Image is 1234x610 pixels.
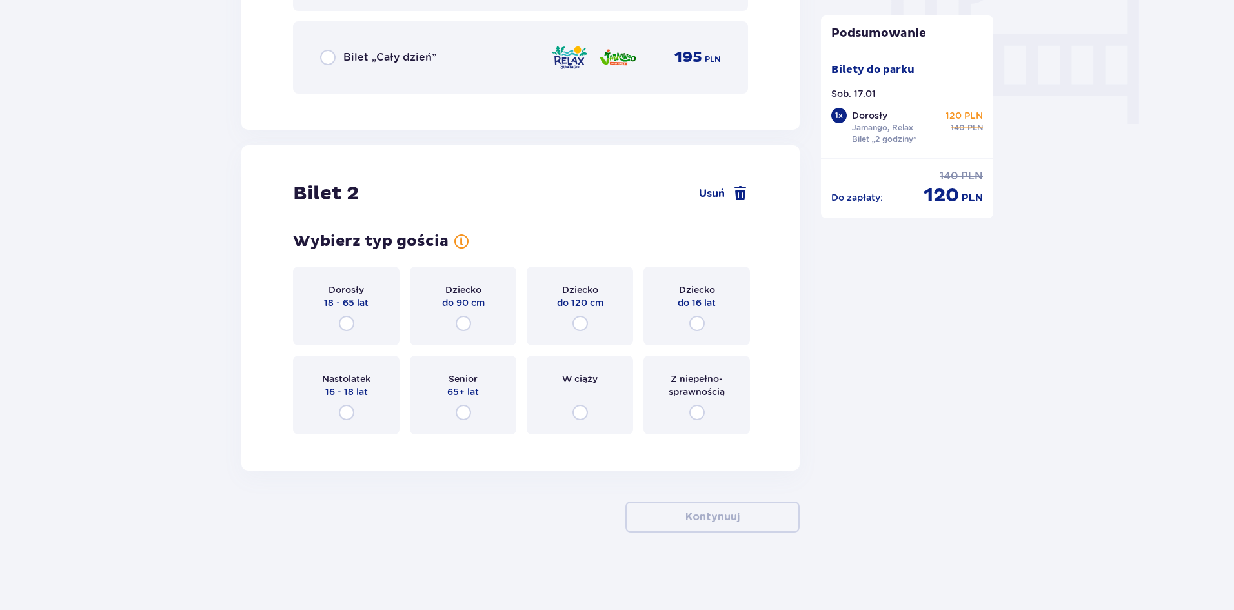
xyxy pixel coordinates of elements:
[831,87,876,100] p: Sob. 17.01
[293,232,449,251] h3: Wybierz typ gościa
[821,26,994,41] p: Podsumowanie
[557,296,603,309] span: do 120 cm
[831,63,915,77] p: Bilety do parku
[562,372,598,385] span: W ciąży
[449,372,478,385] span: Senior
[343,50,436,65] span: Bilet „Cały dzień”
[679,283,715,296] span: Dziecko
[924,183,959,208] span: 120
[831,108,847,123] div: 1 x
[852,122,913,134] p: Jamango, Relax
[562,283,598,296] span: Dziecko
[685,510,740,524] p: Kontynuuj
[699,187,725,201] span: Usuń
[940,169,958,183] span: 140
[967,122,983,134] span: PLN
[951,122,965,134] span: 140
[961,169,983,183] span: PLN
[699,186,748,201] a: Usuń
[946,109,983,122] p: 120 PLN
[442,296,485,309] span: do 90 cm
[322,372,370,385] span: Nastolatek
[551,44,589,71] img: Relax
[678,296,716,309] span: do 16 lat
[329,283,364,296] span: Dorosły
[599,44,637,71] img: Jamango
[655,372,738,398] span: Z niepełno­sprawnością
[852,109,887,122] p: Dorosły
[324,296,369,309] span: 18 - 65 lat
[674,48,702,67] span: 195
[293,181,359,206] h2: Bilet 2
[852,134,917,145] p: Bilet „2 godziny”
[325,385,368,398] span: 16 - 18 lat
[962,191,983,205] span: PLN
[625,502,800,533] button: Kontynuuj
[705,54,721,65] span: PLN
[831,191,883,204] p: Do zapłaty :
[445,283,481,296] span: Dziecko
[447,385,479,398] span: 65+ lat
